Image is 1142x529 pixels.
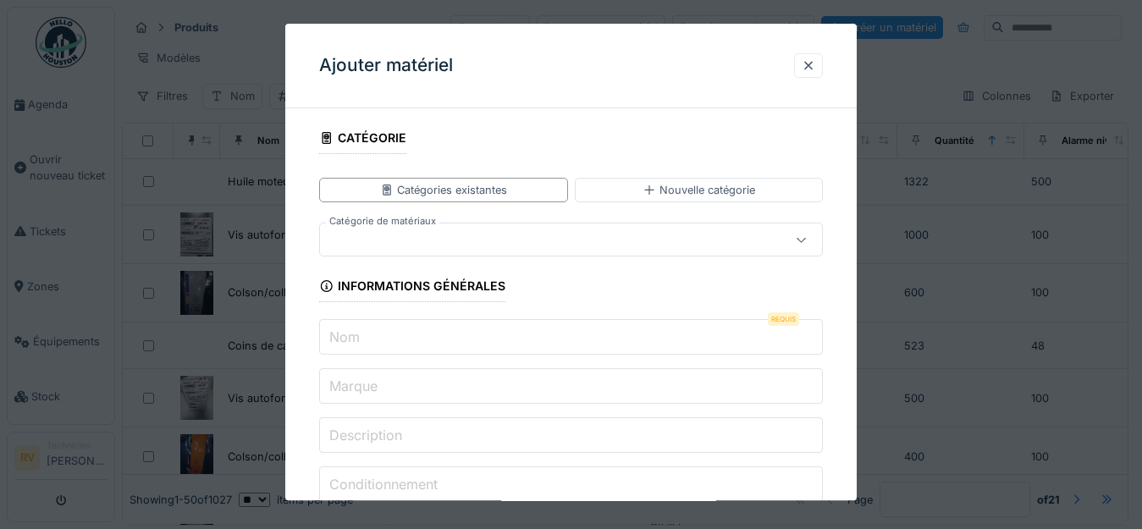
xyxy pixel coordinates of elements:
h3: Ajouter matériel [319,55,453,76]
label: Description [326,425,405,445]
div: Catégorie [319,125,406,154]
label: Catégorie de matériaux [326,214,439,229]
div: Catégories existantes [380,182,507,198]
div: Nouvelle catégorie [643,182,755,198]
div: Requis [768,313,799,327]
label: Nom [326,327,363,347]
label: Marque [326,376,381,396]
label: Conditionnement [326,474,441,494]
div: Informations générales [319,273,505,302]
